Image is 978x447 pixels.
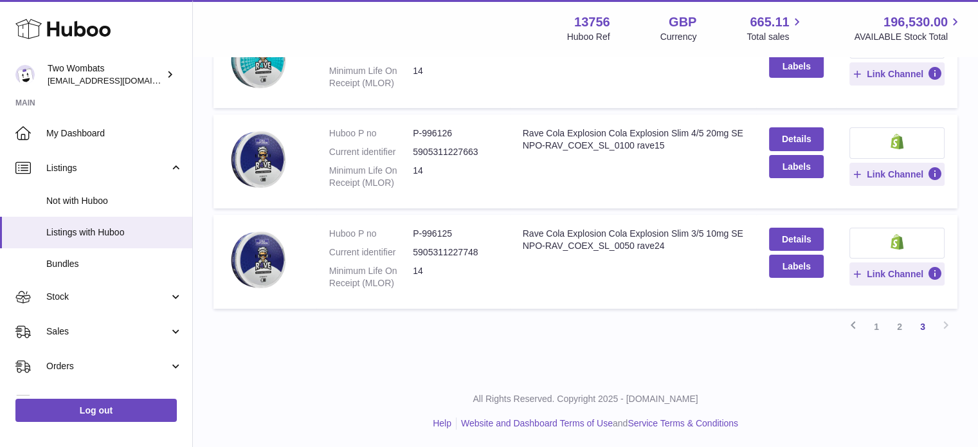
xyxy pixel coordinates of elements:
[854,31,963,43] span: AVAILABLE Stock Total
[329,265,413,289] dt: Minimum Life On Receipt (MLOR)
[329,246,413,259] dt: Current identifier
[747,14,804,43] a: 665.11 Total sales
[669,14,696,31] strong: GBP
[46,162,169,174] span: Listings
[46,291,169,303] span: Stock
[46,258,183,270] span: Bundles
[46,195,183,207] span: Not with Huboo
[413,146,496,158] dd: 5905311227663
[15,399,177,422] a: Log out
[747,31,804,43] span: Total sales
[329,65,413,89] dt: Minimum Life On Receipt (MLOR)
[413,127,496,140] dd: P-996126
[46,226,183,239] span: Listings with Huboo
[574,14,610,31] strong: 13756
[15,65,35,84] img: internalAdmin-13756@internal.huboo.com
[46,360,169,372] span: Orders
[854,14,963,43] a: 196,530.00 AVAILABLE Stock Total
[203,393,968,405] p: All Rights Reserved. Copyright 2025 - [DOMAIN_NAME]
[226,28,291,92] img: Rave Freeze Freeze Slim 3/5 10mg SE NPO-RAV_FREE_SL_0050 rave23
[457,417,738,430] li: and
[329,127,413,140] dt: Huboo P no
[867,68,923,80] span: Link Channel
[567,31,610,43] div: Huboo Ref
[849,262,945,286] button: Link Channel
[769,255,823,278] button: Labels
[413,265,496,289] dd: 14
[46,127,183,140] span: My Dashboard
[523,127,744,152] div: Rave Cola Explosion Cola Explosion Slim 4/5 20mg SE NPO-RAV_COEX_SL_0100 rave15
[750,14,789,31] span: 665.11
[413,65,496,89] dd: 14
[865,315,888,338] a: 1
[413,165,496,189] dd: 14
[891,134,904,149] img: shopify-small.png
[46,395,183,407] span: Usage
[867,169,923,180] span: Link Channel
[523,228,744,252] div: Rave Cola Explosion Cola Explosion Slim 3/5 10mg SE NPO-RAV_COEX_SL_0050 rave24
[769,228,823,251] a: Details
[628,418,738,428] a: Service Terms & Conditions
[433,418,451,428] a: Help
[849,163,945,186] button: Link Channel
[226,127,291,192] img: Rave Cola Explosion Cola Explosion Slim 4/5 20mg SE NPO-RAV_COEX_SL_0100 rave15
[769,127,823,151] a: Details
[883,14,948,31] span: 196,530.00
[911,315,934,338] a: 3
[867,268,923,280] span: Link Channel
[329,165,413,189] dt: Minimum Life On Receipt (MLOR)
[891,234,904,250] img: shopify-small.png
[413,246,496,259] dd: 5905311227748
[48,62,163,87] div: Two Wombats
[849,62,945,86] button: Link Channel
[461,418,613,428] a: Website and Dashboard Terms of Use
[888,315,911,338] a: 2
[660,31,697,43] div: Currency
[226,228,291,292] img: Rave Cola Explosion Cola Explosion Slim 3/5 10mg SE NPO-RAV_COEX_SL_0050 rave24
[329,146,413,158] dt: Current identifier
[769,155,823,178] button: Labels
[769,55,823,78] button: Labels
[413,228,496,240] dd: P-996125
[46,325,169,338] span: Sales
[329,228,413,240] dt: Huboo P no
[48,75,189,86] span: [EMAIL_ADDRESS][DOMAIN_NAME]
